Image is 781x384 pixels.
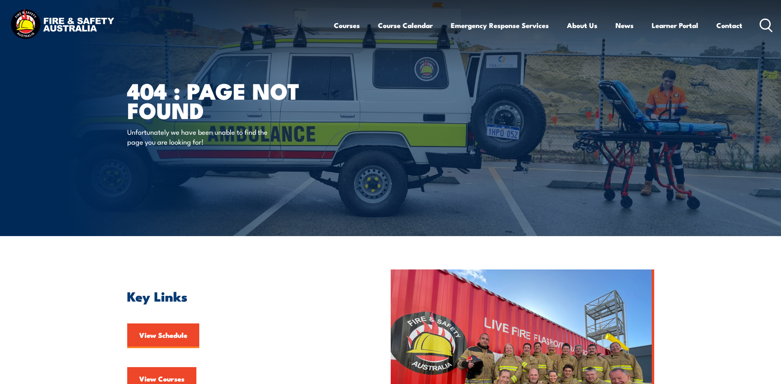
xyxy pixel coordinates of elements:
a: Courses [334,14,360,36]
a: View Schedule [127,323,199,348]
a: About Us [567,14,597,36]
a: Course Calendar [378,14,433,36]
a: Emergency Response Services [451,14,549,36]
a: Contact [716,14,742,36]
p: Unfortunately we have been unable to find the page you are looking for! [127,127,277,146]
h2: Key Links [127,290,353,302]
a: News [615,14,634,36]
a: Learner Portal [652,14,698,36]
h1: 404 : Page Not Found [127,81,331,119]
